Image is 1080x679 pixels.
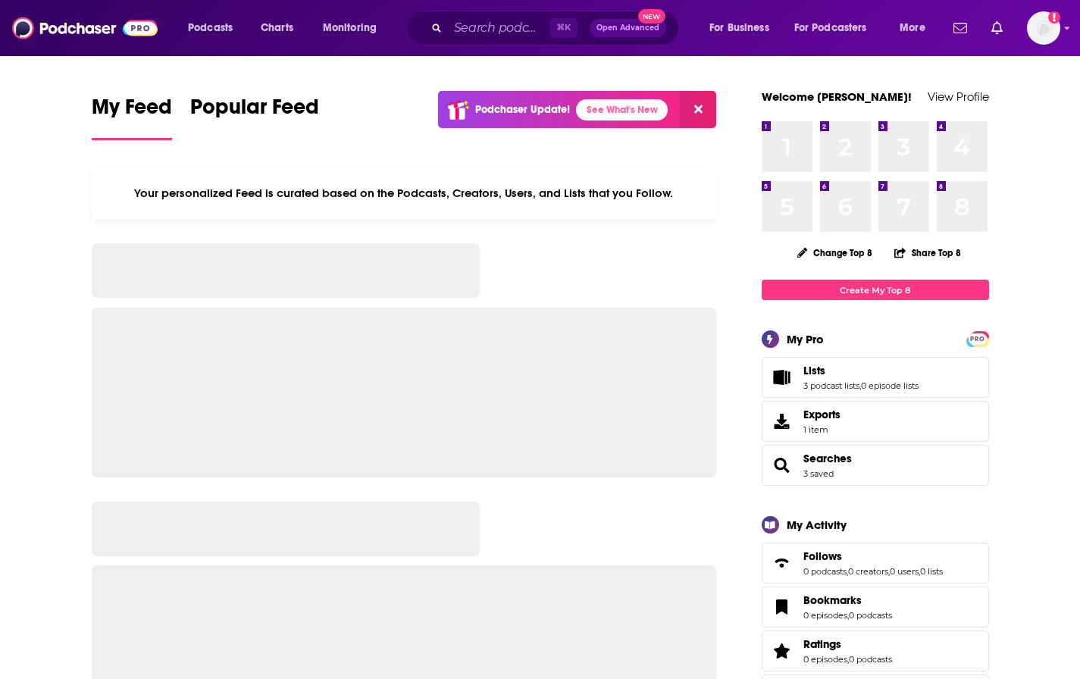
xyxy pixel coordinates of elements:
[787,518,847,532] div: My Activity
[803,637,892,651] a: Ratings
[847,566,848,577] span: ,
[803,549,842,563] span: Follows
[928,89,989,104] a: View Profile
[1048,11,1060,23] svg: Add a profile image
[323,17,377,39] span: Monitoring
[803,424,841,435] span: 1 item
[803,380,859,391] a: 3 podcast lists
[177,16,252,40] button: open menu
[92,94,172,129] span: My Feed
[699,16,788,40] button: open menu
[803,549,943,563] a: Follows
[847,654,849,665] span: ,
[920,566,943,577] a: 0 lists
[190,94,319,140] a: Popular Feed
[788,243,882,262] button: Change Top 8
[261,17,293,39] span: Charts
[849,654,892,665] a: 0 podcasts
[803,566,847,577] a: 0 podcasts
[188,17,233,39] span: Podcasts
[762,630,989,671] span: Ratings
[848,566,888,577] a: 0 creators
[900,17,925,39] span: More
[1027,11,1060,45] button: Show profile menu
[890,566,919,577] a: 0 users
[596,24,659,32] span: Open Advanced
[709,17,769,39] span: For Business
[762,89,912,104] a: Welcome [PERSON_NAME]!
[894,238,962,268] button: Share Top 8
[803,654,847,665] a: 0 episodes
[803,408,841,421] span: Exports
[190,94,319,129] span: Popular Feed
[762,587,989,627] span: Bookmarks
[947,15,973,41] a: Show notifications dropdown
[1027,11,1060,45] img: User Profile
[12,14,158,42] img: Podchaser - Follow, Share and Rate Podcasts
[859,380,861,391] span: ,
[762,401,989,442] a: Exports
[767,411,797,432] span: Exports
[590,19,666,37] button: Open AdvancedNew
[803,452,852,465] a: Searches
[847,610,849,621] span: ,
[767,455,797,476] a: Searches
[475,103,570,116] p: Podchaser Update!
[803,637,841,651] span: Ratings
[985,15,1009,41] a: Show notifications dropdown
[803,364,919,377] a: Lists
[888,566,890,577] span: ,
[969,333,987,344] a: PRO
[794,17,867,39] span: For Podcasters
[549,18,578,38] span: ⌘ K
[787,332,824,346] div: My Pro
[784,16,889,40] button: open menu
[576,99,668,120] a: See What's New
[861,380,919,391] a: 0 episode lists
[803,468,834,479] a: 3 saved
[762,357,989,398] span: Lists
[767,367,797,388] a: Lists
[767,552,797,574] a: Follows
[762,445,989,486] span: Searches
[803,610,847,621] a: 0 episodes
[803,593,862,607] span: Bookmarks
[919,566,920,577] span: ,
[762,280,989,300] a: Create My Top 8
[638,9,665,23] span: New
[849,610,892,621] a: 0 podcasts
[803,364,825,377] span: Lists
[312,16,396,40] button: open menu
[251,16,302,40] a: Charts
[1027,11,1060,45] span: Logged in as tinajoell1
[92,94,172,140] a: My Feed
[92,167,717,219] div: Your personalized Feed is curated based on the Podcasts, Creators, Users, and Lists that you Follow.
[803,593,892,607] a: Bookmarks
[448,16,549,40] input: Search podcasts, credits, & more...
[889,16,944,40] button: open menu
[767,640,797,662] a: Ratings
[762,543,989,584] span: Follows
[969,333,987,345] span: PRO
[767,596,797,618] a: Bookmarks
[421,11,693,45] div: Search podcasts, credits, & more...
